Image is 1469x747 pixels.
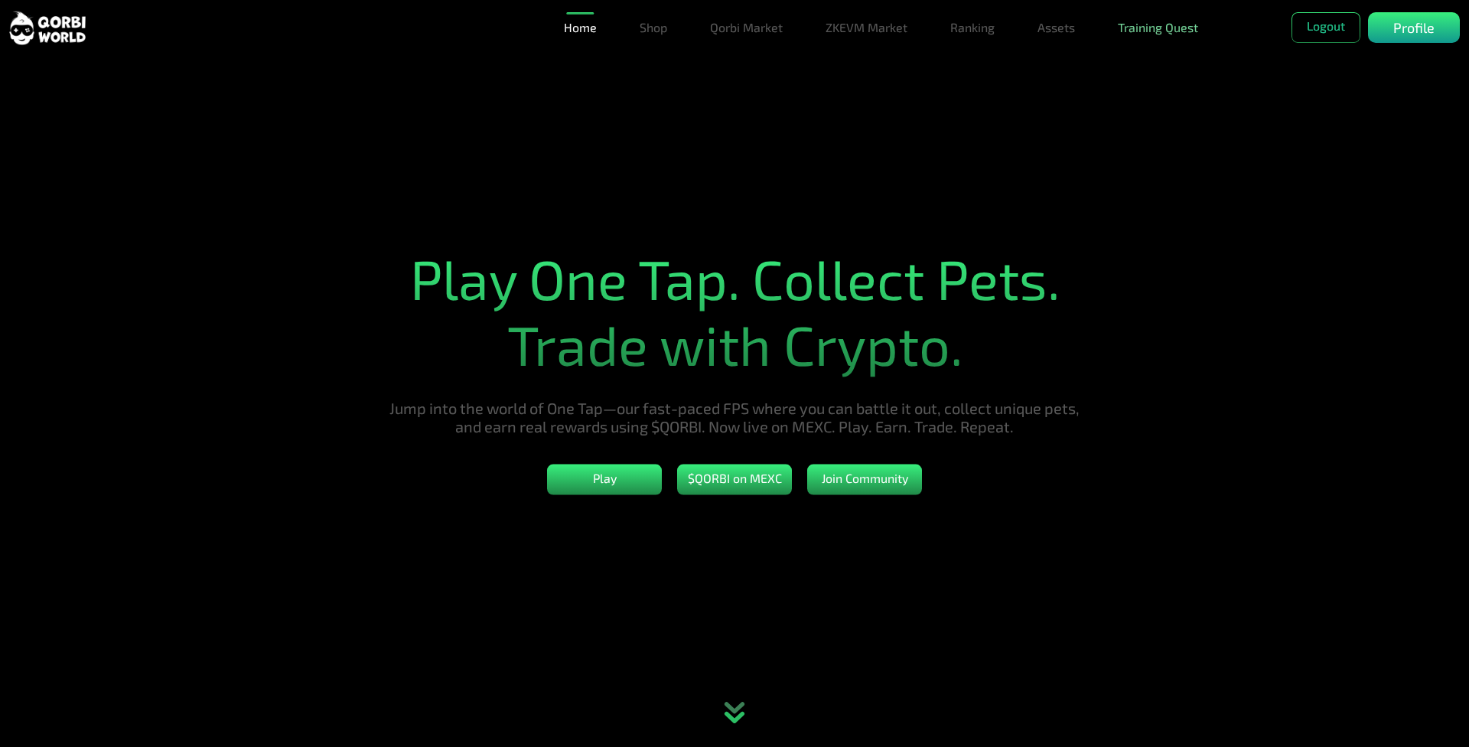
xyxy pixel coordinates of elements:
a: Home [558,12,603,43]
button: Play [547,464,662,494]
button: Join Community [807,464,922,494]
button: Logout [1291,12,1360,43]
a: Qorbi Market [704,12,789,43]
div: animation [701,678,768,747]
h5: Jump into the world of One Tap—our fast-paced FPS where you can battle it out, collect unique pet... [376,398,1093,435]
a: Ranking [944,12,1001,43]
img: sticky brand-logo [9,10,86,46]
a: Assets [1031,12,1081,43]
a: Shop [634,12,673,43]
a: ZKEVM Market [819,12,914,43]
button: $QORBI on MEXC [677,464,792,494]
h1: Play One Tap. Collect Pets. Trade with Crypto. [376,245,1093,377]
a: Training Quest [1112,12,1204,43]
p: Profile [1393,18,1435,38]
